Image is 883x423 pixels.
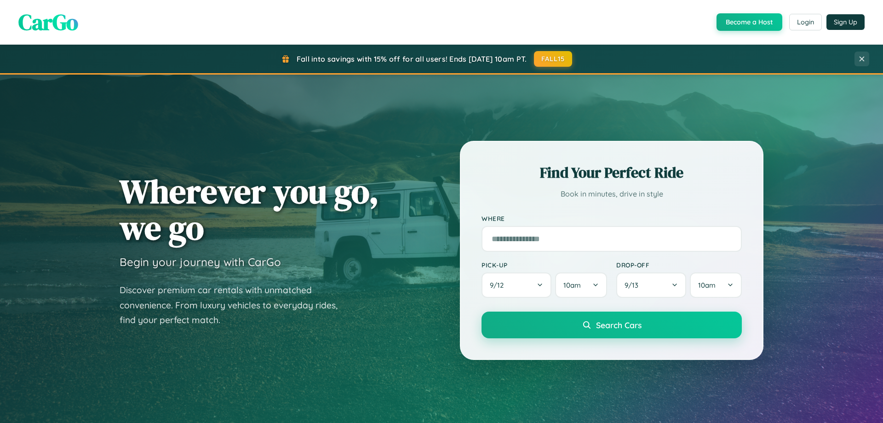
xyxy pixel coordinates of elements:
[482,162,742,183] h2: Find Your Perfect Ride
[534,51,573,67] button: FALL15
[120,283,350,328] p: Discover premium car rentals with unmatched convenience. From luxury vehicles to everyday rides, ...
[482,261,607,269] label: Pick-up
[616,261,742,269] label: Drop-off
[698,281,716,290] span: 10am
[482,214,742,222] label: Where
[789,14,822,30] button: Login
[616,272,686,298] button: 9/13
[625,281,643,290] span: 9 / 13
[555,272,607,298] button: 10am
[482,272,551,298] button: 9/12
[120,255,281,269] h3: Begin your journey with CarGo
[490,281,508,290] span: 9 / 12
[596,320,642,330] span: Search Cars
[717,13,782,31] button: Become a Host
[18,7,78,37] span: CarGo
[120,173,379,246] h1: Wherever you go, we go
[297,54,527,64] span: Fall into savings with 15% off for all users! Ends [DATE] 10am PT.
[563,281,581,290] span: 10am
[482,312,742,338] button: Search Cars
[482,187,742,201] p: Book in minutes, drive in style
[690,272,742,298] button: 10am
[826,14,865,30] button: Sign Up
